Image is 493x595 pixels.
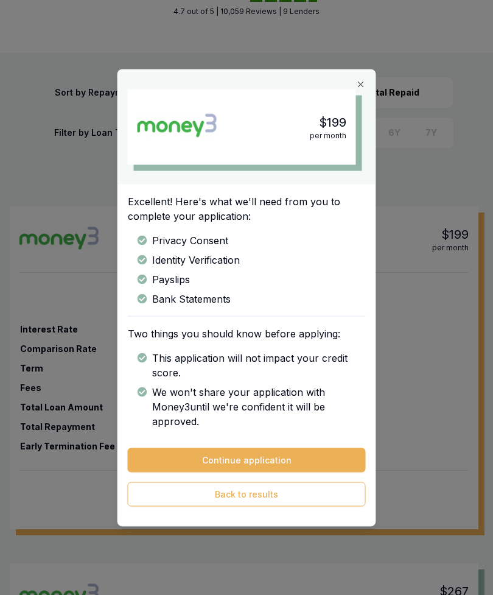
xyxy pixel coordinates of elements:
div: Payslips [138,272,366,286]
div: Bank Statements [138,291,366,306]
div: Privacy Consent [138,233,366,247]
span: We won't share your application with Money3 until we're confident it will be approved. [152,384,366,428]
p: Excellent! Here's what we'll need from you to complete your application: [128,194,366,223]
div: Identity Verification [138,252,366,267]
img: money3 [138,113,217,138]
div: $199 [319,113,346,130]
button: Back to results [128,482,366,506]
div: This application will not impact your credit score. [138,350,366,379]
div: per month [310,130,346,140]
button: Continue application [128,448,366,472]
p: Two things you should know before applying: [128,326,366,340]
